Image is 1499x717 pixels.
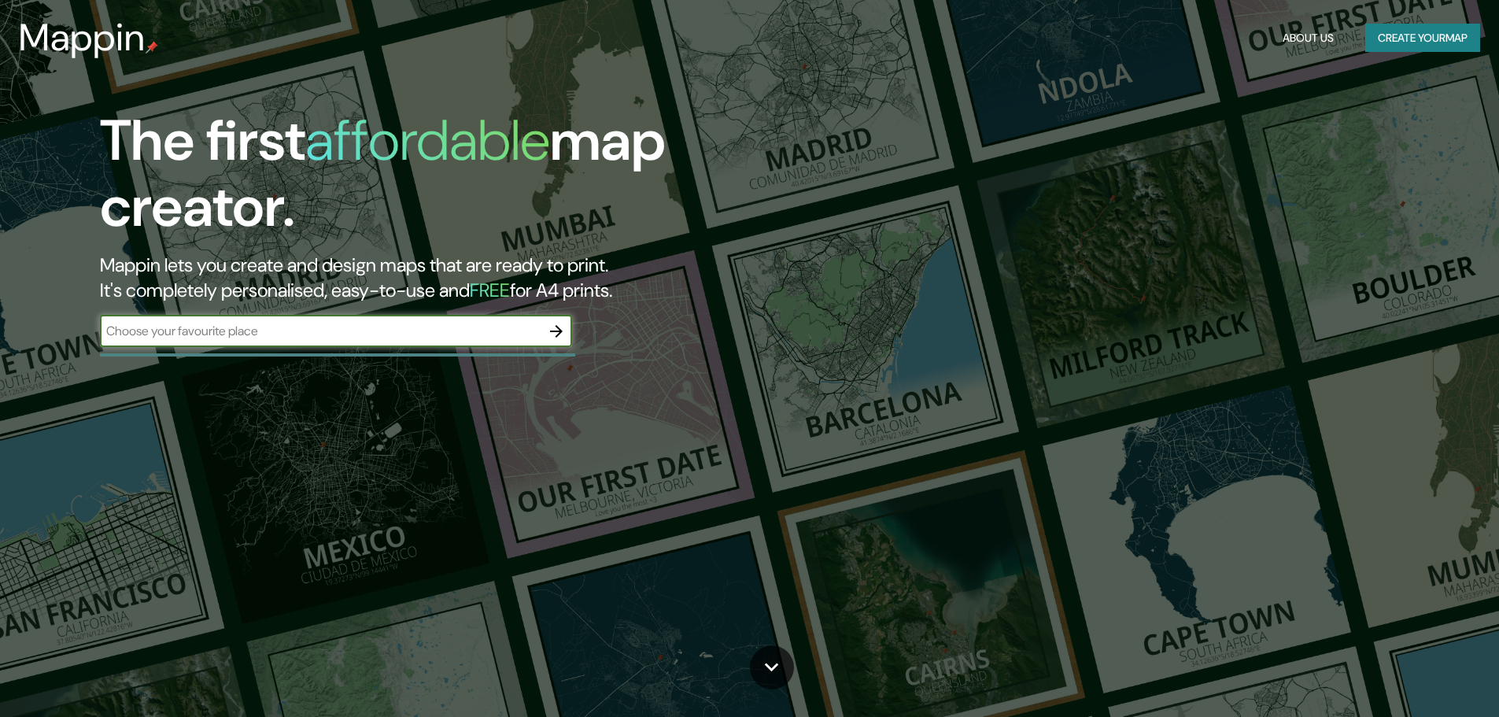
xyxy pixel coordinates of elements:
[1365,24,1480,53] button: Create yourmap
[1276,24,1340,53] button: About Us
[19,16,146,60] h3: Mappin
[305,104,550,177] h1: affordable
[100,253,850,303] h2: Mappin lets you create and design maps that are ready to print. It's completely personalised, eas...
[100,322,541,340] input: Choose your favourite place
[146,41,158,54] img: mappin-pin
[470,278,510,302] h5: FREE
[100,108,850,253] h1: The first map creator.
